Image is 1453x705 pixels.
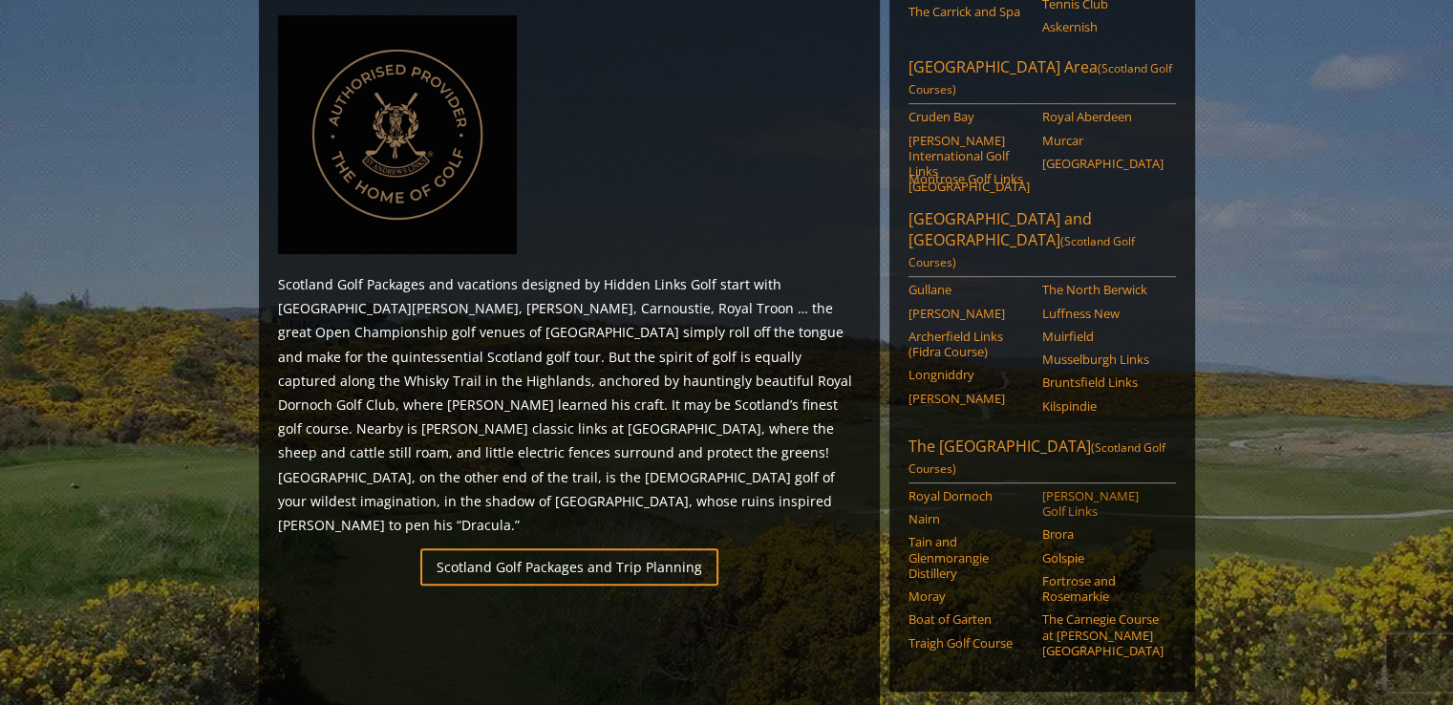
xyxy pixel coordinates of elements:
[1042,306,1164,321] a: Luffness New
[908,233,1135,270] span: (Scotland Golf Courses)
[1042,133,1164,148] a: Murcar
[908,4,1030,19] a: The Carrick and Spa
[908,635,1030,651] a: Traigh Golf Course
[1042,329,1164,344] a: Muirfield
[1042,352,1164,367] a: Musselburgh Links
[908,534,1030,581] a: Tain and Glenmorangie Distillery
[908,133,1030,195] a: [PERSON_NAME] International Golf Links [GEOGRAPHIC_DATA]
[1042,109,1164,124] a: Royal Aberdeen
[1042,488,1164,520] a: [PERSON_NAME] Golf Links
[1042,374,1164,390] a: Bruntsfield Links
[1042,398,1164,414] a: Kilspindie
[1042,573,1164,605] a: Fortrose and Rosemarkie
[1042,526,1164,542] a: Brora
[908,109,1030,124] a: Cruden Bay
[908,367,1030,382] a: Longniddry
[1042,19,1164,34] a: Askernish
[1042,550,1164,566] a: Golspie
[908,56,1176,104] a: [GEOGRAPHIC_DATA] Area(Scotland Golf Courses)
[420,548,718,586] a: Scotland Golf Packages and Trip Planning
[1042,156,1164,171] a: [GEOGRAPHIC_DATA]
[278,272,861,537] p: Scotland Golf Packages and vacations designed by Hidden Links Golf start with [GEOGRAPHIC_DATA][P...
[908,171,1030,186] a: Montrose Golf Links
[908,439,1165,477] span: (Scotland Golf Courses)
[908,588,1030,604] a: Moray
[908,391,1030,406] a: [PERSON_NAME]
[908,611,1030,627] a: Boat of Garten
[908,511,1030,526] a: Nairn
[1042,611,1164,658] a: The Carnegie Course at [PERSON_NAME][GEOGRAPHIC_DATA]
[908,329,1030,360] a: Archerfield Links (Fidra Course)
[908,436,1176,483] a: The [GEOGRAPHIC_DATA](Scotland Golf Courses)
[1042,282,1164,297] a: The North Berwick
[908,488,1030,503] a: Royal Dornoch
[908,282,1030,297] a: Gullane
[908,60,1172,97] span: (Scotland Golf Courses)
[908,306,1030,321] a: [PERSON_NAME]
[908,208,1176,277] a: [GEOGRAPHIC_DATA] and [GEOGRAPHIC_DATA](Scotland Golf Courses)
